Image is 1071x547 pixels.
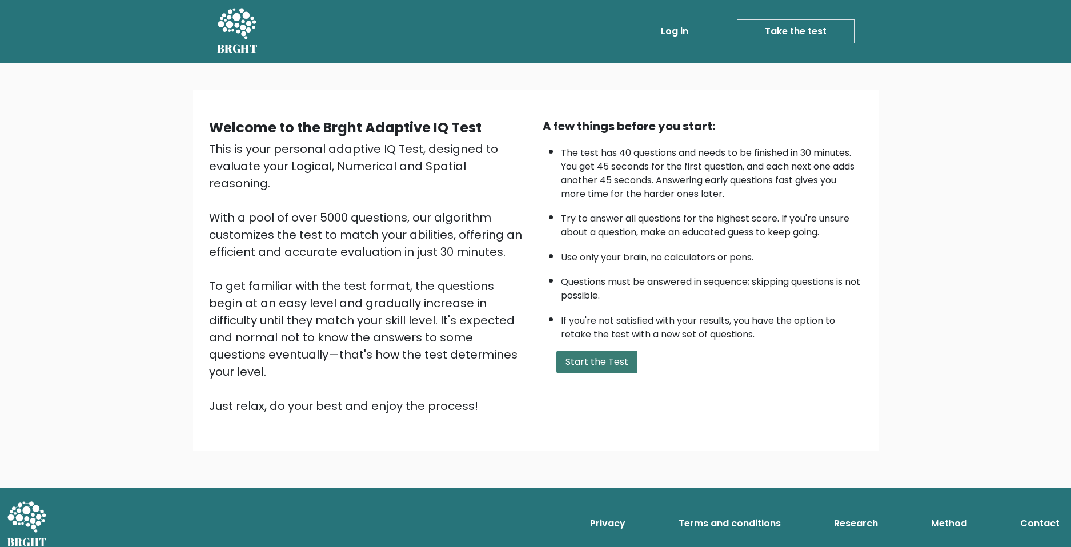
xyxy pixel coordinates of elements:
[829,512,883,535] a: Research
[561,140,863,201] li: The test has 40 questions and needs to be finished in 30 minutes. You get 45 seconds for the firs...
[561,245,863,264] li: Use only your brain, no calculators or pens.
[561,206,863,239] li: Try to answer all questions for the highest score. If you're unsure about a question, make an edu...
[543,118,863,135] div: A few things before you start:
[737,19,855,43] a: Take the test
[561,270,863,303] li: Questions must be answered in sequence; skipping questions is not possible.
[209,118,482,137] b: Welcome to the Brght Adaptive IQ Test
[217,5,258,58] a: BRGHT
[209,140,529,415] div: This is your personal adaptive IQ Test, designed to evaluate your Logical, Numerical and Spatial ...
[585,512,630,535] a: Privacy
[556,351,637,373] button: Start the Test
[1016,512,1064,535] a: Contact
[656,20,693,43] a: Log in
[674,512,785,535] a: Terms and conditions
[561,308,863,341] li: If you're not satisfied with your results, you have the option to retake the test with a new set ...
[926,512,972,535] a: Method
[217,42,258,55] h5: BRGHT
